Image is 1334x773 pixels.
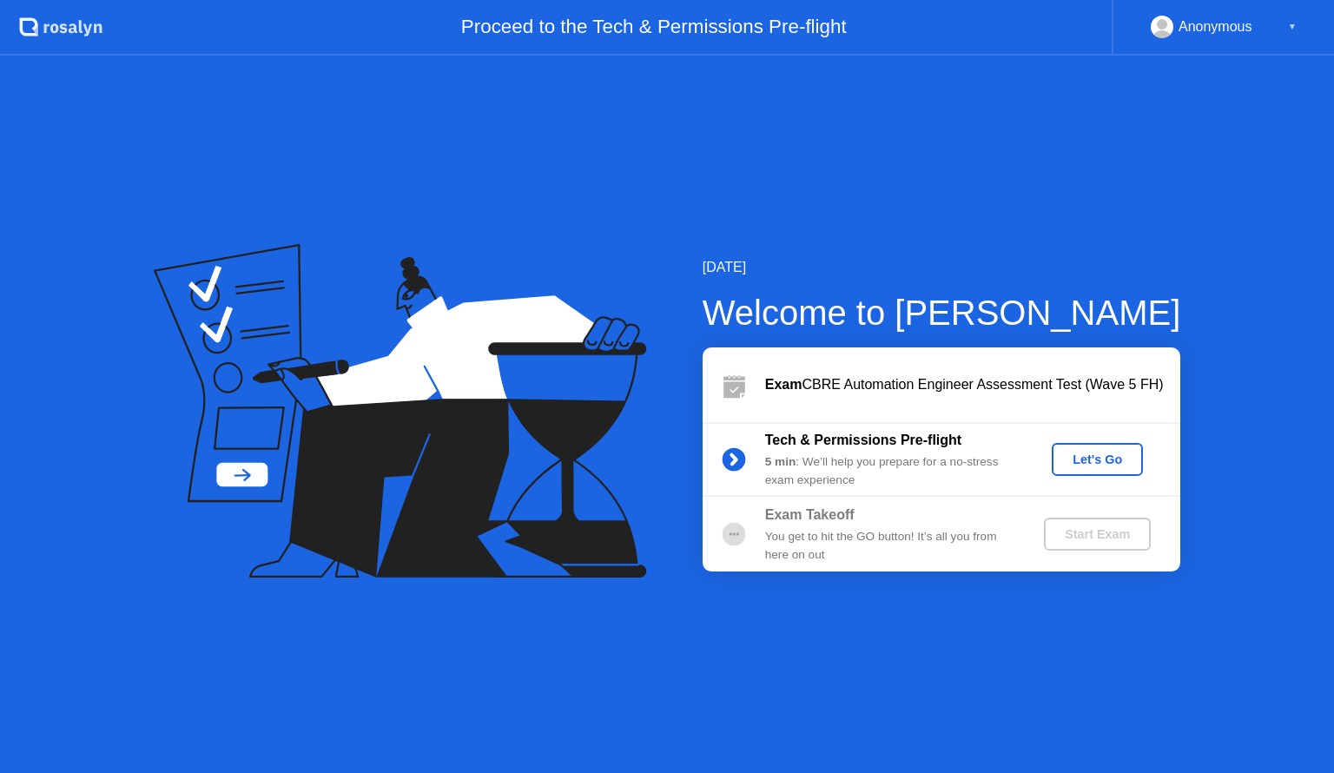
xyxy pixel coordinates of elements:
div: Let's Go [1059,453,1136,466]
div: : We’ll help you prepare for a no-stress exam experience [765,453,1015,489]
b: 5 min [765,455,796,468]
div: CBRE Automation Engineer Assessment Test (Wave 5 FH) [765,374,1180,395]
b: Tech & Permissions Pre-flight [765,433,961,447]
div: Start Exam [1051,527,1144,541]
div: ▼ [1288,16,1297,38]
b: Exam [765,377,802,392]
b: Exam Takeoff [765,507,855,522]
div: Anonymous [1179,16,1252,38]
div: Welcome to [PERSON_NAME] [703,287,1181,339]
button: Let's Go [1052,443,1143,476]
div: [DATE] [703,257,1181,278]
div: You get to hit the GO button! It’s all you from here on out [765,528,1015,564]
button: Start Exam [1044,518,1151,551]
